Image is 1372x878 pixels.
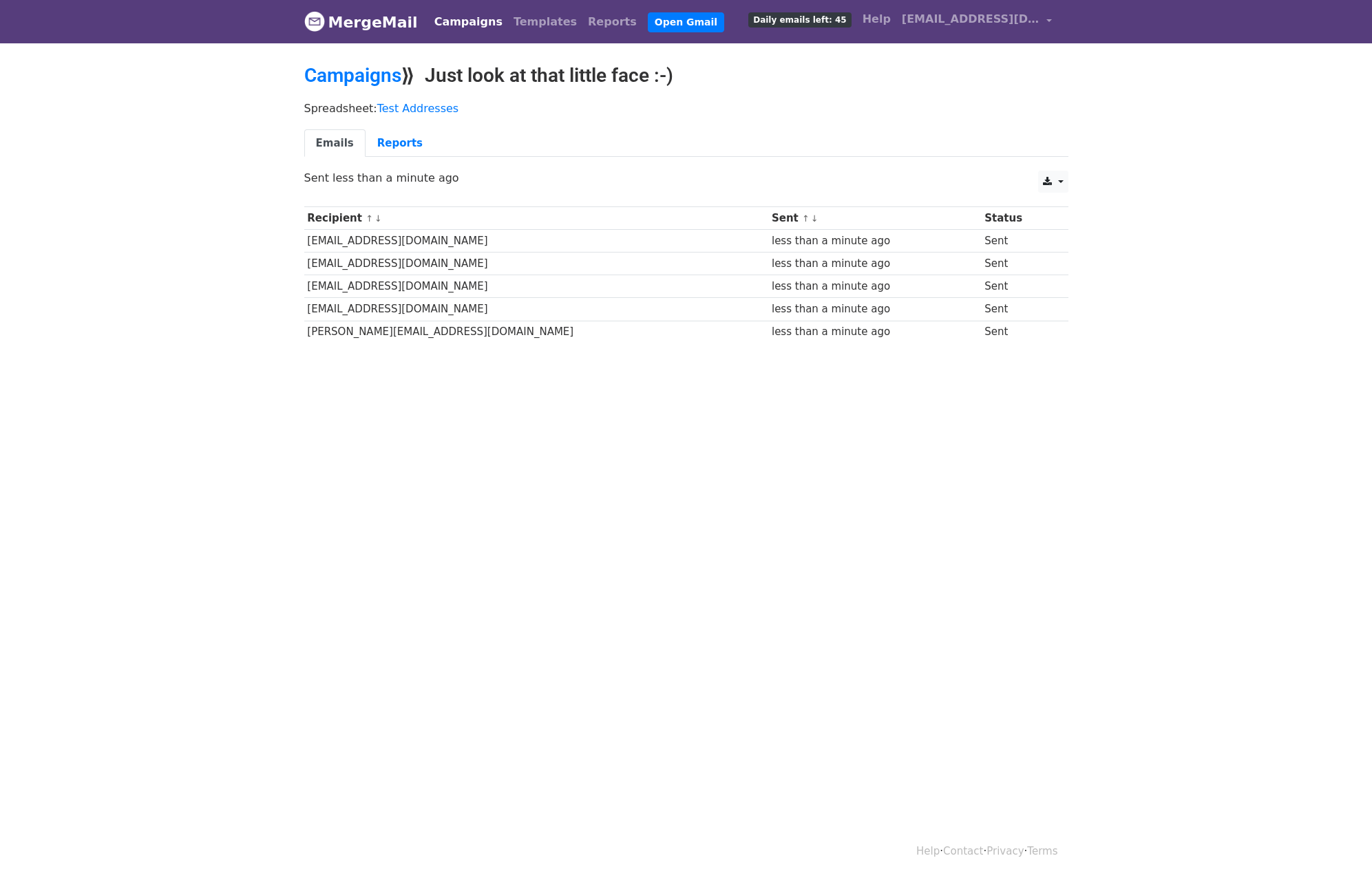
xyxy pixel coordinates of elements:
a: Terms [1027,845,1057,857]
a: Daily emails left: 45 [743,6,856,33]
th: Sent [768,207,981,230]
a: Help [857,6,896,33]
td: Sent [981,275,1057,298]
a: ↑ [366,213,373,224]
a: Test Addresses [377,102,459,115]
p: Spreadsheet: [304,101,1068,116]
a: ↓ [811,213,819,224]
a: Campaigns [304,64,401,87]
a: Emails [304,129,366,158]
h2: ⟫ Just look at that little face :-) [304,64,1068,87]
td: [EMAIL_ADDRESS][DOMAIN_NAME] [304,298,769,321]
a: Campaigns [429,8,508,36]
a: MergeMail [304,8,418,36]
a: ↓ [374,213,382,224]
td: [EMAIL_ADDRESS][DOMAIN_NAME] [304,275,769,298]
a: Open Gmail [648,12,724,32]
a: Templates [508,8,582,36]
td: [EMAIL_ADDRESS][DOMAIN_NAME] [304,253,769,275]
img: MergeMail logo [304,11,325,32]
td: Sent [981,253,1057,275]
td: [EMAIL_ADDRESS][DOMAIN_NAME] [304,230,769,253]
a: ↑ [802,213,810,224]
a: Reports [582,8,642,36]
div: less than a minute ago [772,233,978,249]
a: [EMAIL_ADDRESS][DOMAIN_NAME] [896,6,1057,38]
a: Contact [943,845,983,857]
td: Sent [981,321,1057,343]
a: Privacy [986,845,1024,857]
span: [EMAIL_ADDRESS][DOMAIN_NAME] [902,11,1039,28]
th: Recipient [304,207,769,230]
th: Status [981,207,1057,230]
td: Sent [981,298,1057,321]
p: Sent less than a minute ago [304,171,1068,185]
div: less than a minute ago [772,256,978,272]
span: Daily emails left: 45 [748,12,851,28]
div: less than a minute ago [772,301,978,317]
td: Sent [981,230,1057,253]
div: less than a minute ago [772,279,978,295]
div: less than a minute ago [772,324,978,340]
td: [PERSON_NAME][EMAIL_ADDRESS][DOMAIN_NAME] [304,321,769,343]
a: Reports [366,129,434,158]
a: Help [916,845,940,857]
